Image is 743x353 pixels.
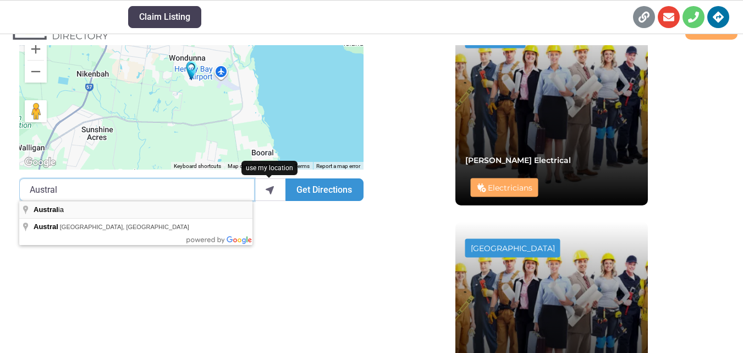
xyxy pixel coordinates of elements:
[174,162,221,170] button: Keyboard shortcuts
[471,244,555,252] div: [GEOGRAPHIC_DATA]
[22,155,58,170] img: Google
[316,163,360,169] a: Report a map error
[19,178,255,200] input: Enter your location
[34,222,58,231] span: Austral
[294,163,310,169] a: Terms (opens in new tab)
[128,6,201,28] button: Claim Listing
[254,178,286,200] div: use my location
[34,205,58,214] span: Austral
[228,163,288,169] span: Map data ©2025 Google
[25,100,47,122] button: Drag Pegman onto the map to open Street View
[34,205,65,214] span: ia
[25,61,47,83] button: Zoom out
[25,38,47,60] button: Zoom in
[465,155,571,165] a: [PERSON_NAME] Electrical
[60,224,189,230] span: [GEOGRAPHIC_DATA], [GEOGRAPHIC_DATA]
[186,61,197,80] div: Dave Laurie Electrical
[241,161,298,175] div: use my location
[488,182,532,192] a: Electricians
[22,155,58,170] a: Open this area in Google Maps (opens a new window)
[285,178,363,200] button: Get Directions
